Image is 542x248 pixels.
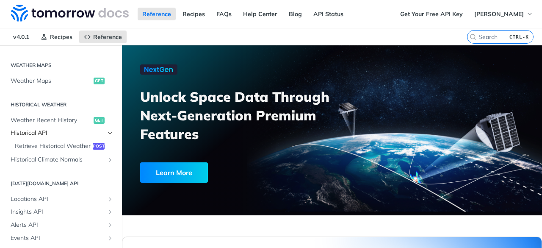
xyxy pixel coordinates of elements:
[138,8,176,20] a: Reference
[284,8,307,20] a: Blog
[6,153,116,166] a: Historical Climate NormalsShow subpages for Historical Climate Normals
[140,64,177,75] img: NextGen
[470,33,476,40] svg: Search
[11,129,105,137] span: Historical API
[6,127,116,139] a: Historical APIHide subpages for Historical API
[107,196,113,203] button: Show subpages for Locations API
[309,8,348,20] a: API Status
[6,180,116,187] h2: [DATE][DOMAIN_NAME] API
[6,232,116,245] a: Events APIShow subpages for Events API
[94,117,105,124] span: get
[6,101,116,109] h2: Historical Weather
[507,33,531,41] kbd: CTRL-K
[6,114,116,127] a: Weather Recent Historyget
[94,78,105,84] span: get
[107,130,113,137] button: Hide subpages for Historical API
[238,8,282,20] a: Help Center
[107,156,113,163] button: Show subpages for Historical Climate Normals
[79,31,127,43] a: Reference
[474,10,524,18] span: [PERSON_NAME]
[395,8,467,20] a: Get Your Free API Key
[93,143,105,150] span: post
[6,219,116,231] a: Alerts APIShow subpages for Alerts API
[11,195,105,203] span: Locations API
[15,142,91,150] span: Retrieve Historical Weather
[470,8,538,20] button: [PERSON_NAME]
[11,234,105,242] span: Events API
[140,162,208,183] div: Learn More
[11,221,105,229] span: Alerts API
[107,222,113,228] button: Show subpages for Alerts API
[11,208,105,216] span: Insights API
[11,5,129,22] img: Tomorrow.io Weather API Docs
[6,61,116,69] h2: Weather Maps
[6,193,116,206] a: Locations APIShow subpages for Locations API
[140,162,301,183] a: Learn More
[50,33,72,41] span: Recipes
[178,8,210,20] a: Recipes
[212,8,236,20] a: FAQs
[6,206,116,218] a: Insights APIShow subpages for Insights API
[93,33,122,41] span: Reference
[8,31,34,43] span: v4.0.1
[36,31,77,43] a: Recipes
[11,77,91,85] span: Weather Maps
[107,235,113,242] button: Show subpages for Events API
[11,140,116,153] a: Retrieve Historical Weatherpost
[140,87,341,143] h3: Unlock Space Data Through Next-Generation Premium Features
[6,75,116,87] a: Weather Mapsget
[11,156,105,164] span: Historical Climate Normals
[11,116,91,125] span: Weather Recent History
[107,209,113,215] button: Show subpages for Insights API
